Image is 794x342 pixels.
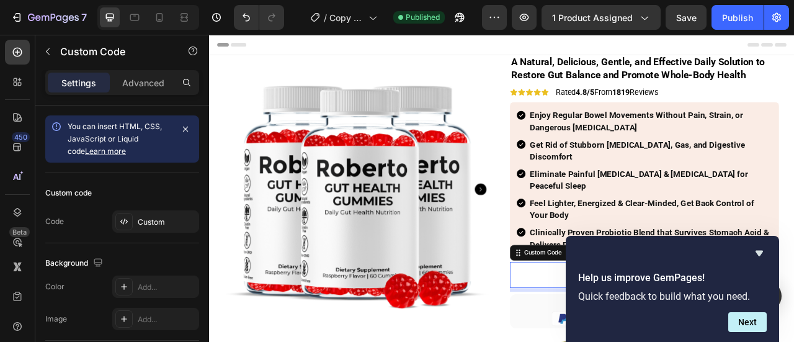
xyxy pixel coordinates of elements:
[337,189,352,204] button: Carousel Next Arrow
[324,11,327,24] span: /
[138,314,196,325] div: Add...
[61,76,96,89] p: Settings
[722,11,753,24] div: Publish
[382,299,725,312] p: Publish the page to see the content.
[81,10,87,25] p: 7
[542,5,661,30] button: 1 product assigned
[45,187,92,199] div: Custom code
[138,282,196,293] div: Add...
[398,272,450,283] div: Custom Code
[234,5,284,30] div: Undo/Redo
[138,217,196,228] div: Custom
[676,12,697,23] span: Save
[60,44,166,59] p: Custom Code
[578,246,767,332] div: Help us improve GemPages!
[752,246,767,261] button: Hide survey
[578,290,767,302] p: Quick feedback to build what you need.
[45,281,65,292] div: Color
[408,96,679,124] strong: Enjoy Regular Bowel Movements Without Pain, Strain, or Dangerous [MEDICAL_DATA]
[45,313,67,325] div: Image
[408,208,693,236] strong: Feel Lighter, Energized & Clear-Minded, Get Back Control of Your Body
[512,67,535,79] strong: 1819
[711,5,764,30] button: Publish
[9,227,30,237] div: Beta
[68,122,162,156] span: You can insert HTML, CSS, JavaScript or Liquid code
[728,312,767,332] button: Next question
[5,5,92,30] button: 7
[45,216,64,227] div: Code
[209,35,794,342] iframe: Design area
[12,132,30,142] div: 450
[85,146,126,156] a: Learn more
[666,5,707,30] button: Save
[408,171,685,199] strong: Eliminate Painful [MEDICAL_DATA] & [MEDICAL_DATA] for Peaceful Sleep
[383,27,707,58] strong: A Natural, Delicious, Gentle, and Effective Daily Solution to Restore Gut Balance and Promote Who...
[408,133,681,161] strong: Get Rid of Stubborn [MEDICAL_DATA], Gas, and Digestive Discomfort
[466,67,489,79] strong: 4.8/5
[440,67,723,79] p: Rated From Reviews
[329,11,364,24] span: Copy of Live | GHG | Product Page | A2 | Constipation | 3 6 12 Packs | [DATE]
[408,245,711,273] strong: Clinically Proven Probiotic Blend that Survives Stomach Acid & Delivers Results
[552,11,633,24] span: 1 product assigned
[578,271,767,286] h2: Help us improve GemPages!
[406,12,440,23] span: Published
[122,76,164,89] p: Advanced
[45,255,105,272] div: Background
